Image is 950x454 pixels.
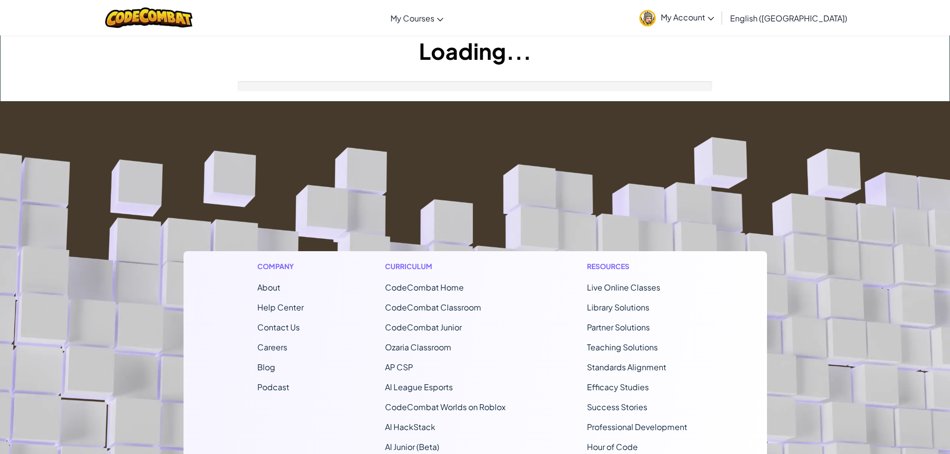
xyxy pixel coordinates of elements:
[385,261,506,272] h1: Curriculum
[587,342,658,352] a: Teaching Solutions
[725,4,852,31] a: English ([GEOGRAPHIC_DATA])
[385,282,464,293] span: CodeCombat Home
[257,282,280,293] a: About
[730,13,847,23] span: English ([GEOGRAPHIC_DATA])
[587,422,687,432] a: Professional Development
[639,10,656,26] img: avatar
[257,362,275,372] a: Blog
[385,302,481,312] a: CodeCombat Classroom
[587,322,650,332] a: Partner Solutions
[257,342,287,352] a: Careers
[385,382,453,392] a: AI League Esports
[105,7,192,28] img: CodeCombat logo
[385,422,435,432] a: AI HackStack
[257,322,300,332] span: Contact Us
[257,261,304,272] h1: Company
[0,35,950,66] h1: Loading...
[390,13,434,23] span: My Courses
[587,402,647,412] a: Success Stories
[257,302,304,312] a: Help Center
[385,402,506,412] a: CodeCombat Worlds on Roblox
[385,322,462,332] a: CodeCombat Junior
[385,362,413,372] a: AP CSP
[257,382,289,392] a: Podcast
[587,261,693,272] h1: Resources
[661,12,714,22] span: My Account
[385,442,439,452] a: AI Junior (Beta)
[587,362,666,372] a: Standards Alignment
[587,442,638,452] a: Hour of Code
[385,4,448,31] a: My Courses
[587,302,649,312] a: Library Solutions
[385,342,451,352] a: Ozaria Classroom
[587,382,649,392] a: Efficacy Studies
[587,282,660,293] a: Live Online Classes
[634,2,719,33] a: My Account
